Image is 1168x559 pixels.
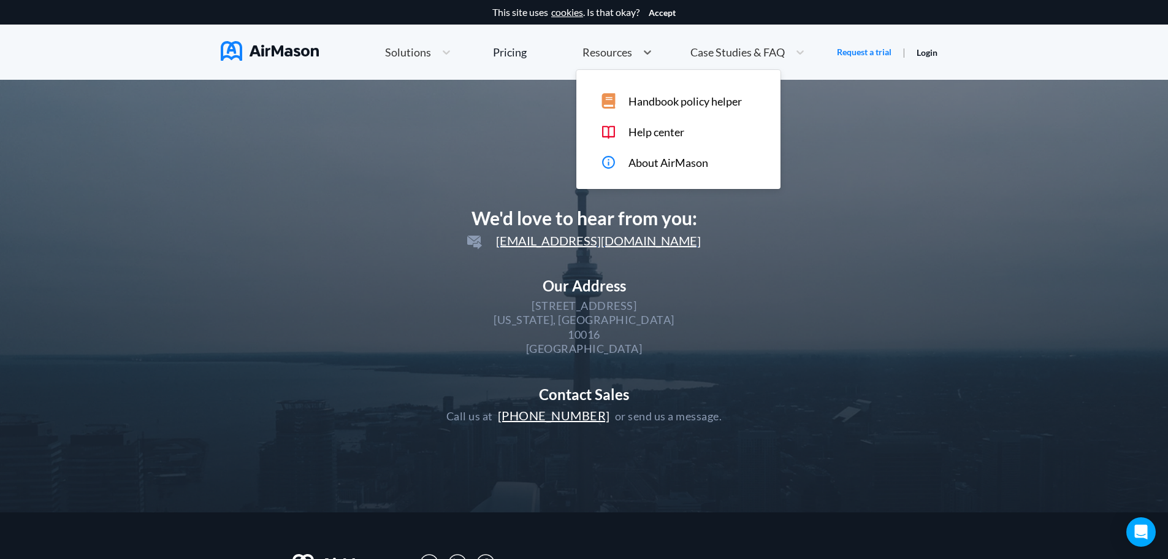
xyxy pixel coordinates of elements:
div: We'd love to hear from you: [446,207,722,229]
span: Handbook policy helper [628,95,742,108]
div: [GEOGRAPHIC_DATA] [526,342,643,356]
span: [PHONE_NUMBER] [498,408,610,423]
div: 10016 [568,328,600,342]
div: [STREET_ADDRESS] [532,299,636,313]
a: cookies [551,7,583,18]
div: Our Address [446,277,722,295]
img: AirMason Logo [221,41,319,61]
a: Pricing [493,41,527,63]
span: Help center [628,126,684,139]
span: Case Studies & FAQ [690,47,785,58]
span: | [903,46,906,58]
div: [US_STATE], [GEOGRAPHIC_DATA] [494,313,674,327]
button: Accept cookies [649,8,676,18]
div: Open Intercom Messenger [1126,517,1156,547]
span: [EMAIL_ADDRESS][DOMAIN_NAME] [467,233,701,248]
img: svg+xml;base64,PD94bWwgdmVyc2lvbj0iMS4wIiBlbmNvZGluZz0idXRmLTgiPz4KPHN2ZyB3aWR0aD0iMjRweCIgaGVpZ2... [467,236,482,249]
div: Contact Sales [446,386,722,403]
span: Solutions [385,47,431,58]
div: Call us at or send us a message. [446,407,722,423]
span: Resources [582,47,632,58]
a: Request a trial [837,46,891,58]
a: [EMAIL_ADDRESS][DOMAIN_NAME] [462,236,706,247]
span: About AirMason [628,156,708,169]
div: Pricing [493,47,527,58]
a: [PHONE_NUMBER] [493,409,615,423]
a: Login [917,47,937,58]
